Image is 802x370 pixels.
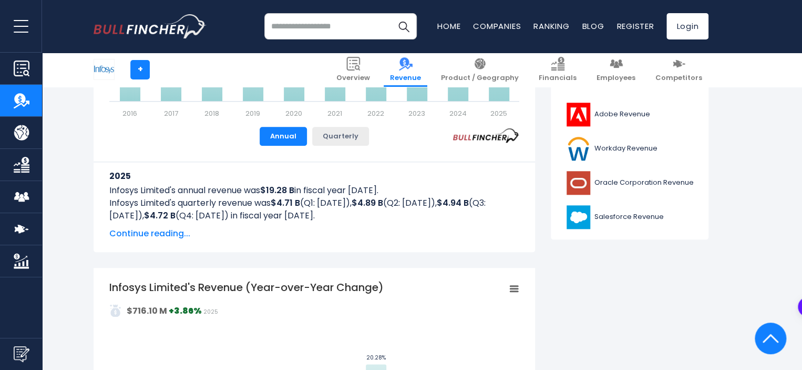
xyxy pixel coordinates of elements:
img: ADBE logo [565,103,591,126]
strong: $716.10 M [127,305,167,317]
img: CRM logo [565,205,591,229]
p: Infosys Limited's annual revenue was in fiscal year [DATE]. [109,184,519,197]
a: Login [666,13,708,39]
img: ORCL logo [565,171,591,195]
text: 2022 [367,108,384,118]
span: Employees [597,74,635,83]
b: $4.89 B [352,197,383,209]
a: Salesforce Revenue [559,203,701,232]
img: addasd [109,304,122,317]
button: Annual [260,127,307,146]
text: 2018 [204,108,219,118]
span: Product / Geography [441,74,519,83]
span: 2025 [203,308,218,316]
b: $19.28 B [260,184,294,196]
span: Financials [539,74,577,83]
a: Workday Revenue [559,134,701,163]
b: $4.94 B [437,197,469,209]
text: 2016 [122,108,137,118]
button: Search [390,13,417,39]
p: Infosys Limited's quarterly revenue was (Q1: [DATE]), (Q2: [DATE]), (Q3: [DATE]), (Q4: [DATE]) in... [109,197,519,222]
span: Revenue [390,74,421,83]
img: INFY logo [94,59,114,79]
img: WDAY logo [565,137,591,161]
button: Quarterly [312,127,369,146]
b: $4.71 B [271,197,300,209]
a: Overview [330,53,376,87]
a: Go to homepage [94,14,207,38]
a: Register [616,21,654,32]
text: 2020 [285,108,302,118]
a: Adobe Revenue [559,100,701,129]
text: 2017 [164,108,178,118]
a: Blog [582,21,604,32]
a: Financials [532,53,583,87]
a: + [130,60,150,79]
strong: +3.86% [169,305,202,317]
span: Continue reading... [109,227,519,240]
a: Ranking [533,21,569,32]
h3: 2025 [109,169,519,183]
tspan: Infosys Limited's Revenue (Year-over-Year Change) [109,280,384,295]
text: 2019 [245,108,260,118]
text: 20.28% [366,354,386,362]
a: Revenue [384,53,427,87]
text: 2025 [490,108,507,118]
b: $4.72 B [144,209,176,222]
a: Product / Geography [435,53,525,87]
a: Oracle Corporation Revenue [559,168,701,197]
a: Employees [590,53,642,87]
span: Competitors [655,74,702,83]
a: Home [437,21,460,32]
text: 2023 [408,108,425,118]
text: 2021 [327,108,342,118]
img: bullfincher logo [94,14,207,38]
text: 2024 [449,108,467,118]
span: Overview [336,74,370,83]
a: Competitors [649,53,708,87]
a: Companies [473,21,521,32]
